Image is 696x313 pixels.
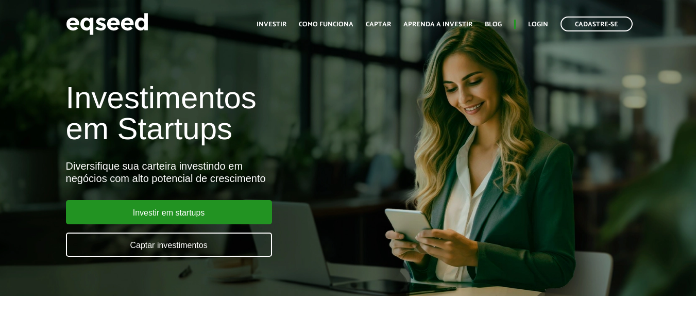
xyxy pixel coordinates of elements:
[366,21,391,28] a: Captar
[403,21,472,28] a: Aprenda a investir
[66,10,148,38] img: EqSeed
[257,21,286,28] a: Investir
[66,160,399,185] div: Diversifique sua carteira investindo em negócios com alto potencial de crescimento
[66,233,272,257] a: Captar investimentos
[66,83,399,144] h1: Investimentos em Startups
[528,21,548,28] a: Login
[485,21,502,28] a: Blog
[299,21,353,28] a: Como funciona
[561,17,633,31] a: Cadastre-se
[66,200,272,224] a: Investir em startups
